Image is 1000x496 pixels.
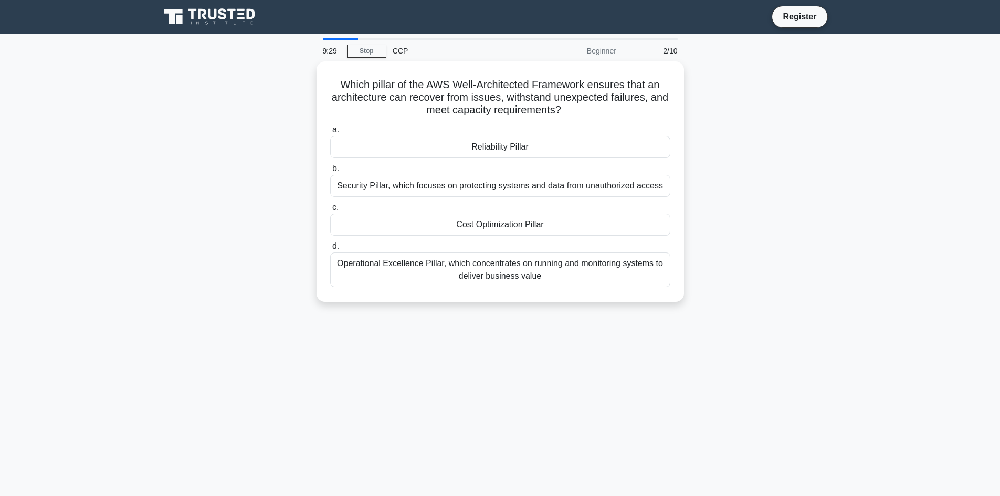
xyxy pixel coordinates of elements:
[332,164,339,173] span: b.
[332,125,339,134] span: a.
[531,40,623,61] div: Beginner
[330,252,670,287] div: Operational Excellence Pillar, which concentrates on running and monitoring systems to deliver bu...
[386,40,531,61] div: CCP
[332,203,339,212] span: c.
[330,214,670,236] div: Cost Optimization Pillar
[623,40,684,61] div: 2/10
[330,136,670,158] div: Reliability Pillar
[776,10,823,23] a: Register
[329,78,671,117] h5: Which pillar of the AWS Well-Architected Framework ensures that an architecture can recover from ...
[347,45,386,58] a: Stop
[317,40,347,61] div: 9:29
[332,241,339,250] span: d.
[330,175,670,197] div: Security Pillar, which focuses on protecting systems and data from unauthorized access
